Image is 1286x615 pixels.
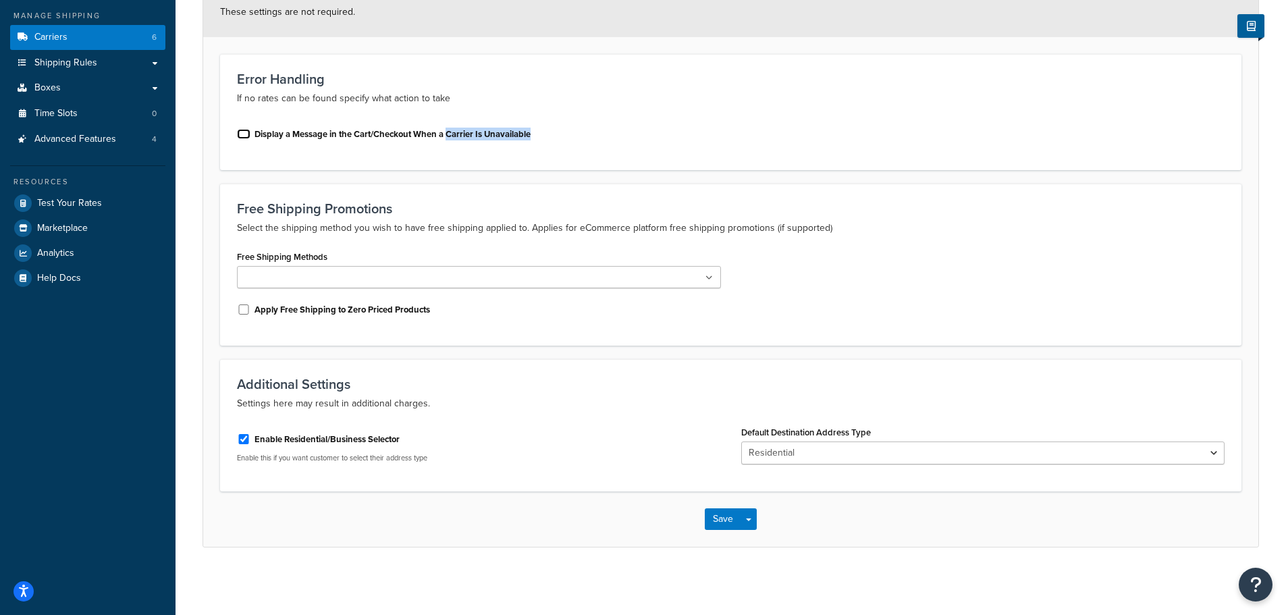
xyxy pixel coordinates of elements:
[237,396,1225,412] p: Settings here may result in additional charges.
[152,32,157,43] span: 6
[34,32,68,43] span: Carriers
[254,304,430,316] label: Apply Free Shipping to Zero Priced Products
[10,176,165,188] div: Resources
[34,82,61,94] span: Boxes
[37,198,102,209] span: Test Your Rates
[10,51,165,76] a: Shipping Rules
[10,10,165,22] div: Manage Shipping
[254,128,531,140] label: Display a Message in the Cart/Checkout When a Carrier Is Unavailable
[10,127,165,152] li: Advanced Features
[10,101,165,126] a: Time Slots0
[237,90,1225,107] p: If no rates can be found specify what action to take
[10,101,165,126] li: Time Slots
[37,248,74,259] span: Analytics
[10,76,165,101] a: Boxes
[10,191,165,215] a: Test Your Rates
[237,252,327,262] label: Free Shipping Methods
[10,25,165,50] li: Carriers
[705,508,741,530] button: Save
[34,57,97,69] span: Shipping Rules
[741,427,871,437] label: Default Destination Address Type
[10,266,165,290] a: Help Docs
[1239,568,1272,601] button: Open Resource Center
[152,134,157,145] span: 4
[10,127,165,152] a: Advanced Features4
[10,216,165,240] a: Marketplace
[220,5,355,19] span: These settings are not required.
[34,108,78,119] span: Time Slots
[10,241,165,265] a: Analytics
[152,108,157,119] span: 0
[237,220,1225,236] p: Select the shipping method you wish to have free shipping applied to. Applies for eCommerce platf...
[37,273,81,284] span: Help Docs
[37,223,88,234] span: Marketplace
[237,377,1225,392] h3: Additional Settings
[237,453,721,463] p: Enable this if you want customer to select their address type
[34,134,116,145] span: Advanced Features
[254,433,400,446] label: Enable Residential/Business Selector
[237,72,1225,86] h3: Error Handling
[10,25,165,50] a: Carriers6
[1237,14,1264,38] button: Show Help Docs
[237,201,1225,216] h3: Free Shipping Promotions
